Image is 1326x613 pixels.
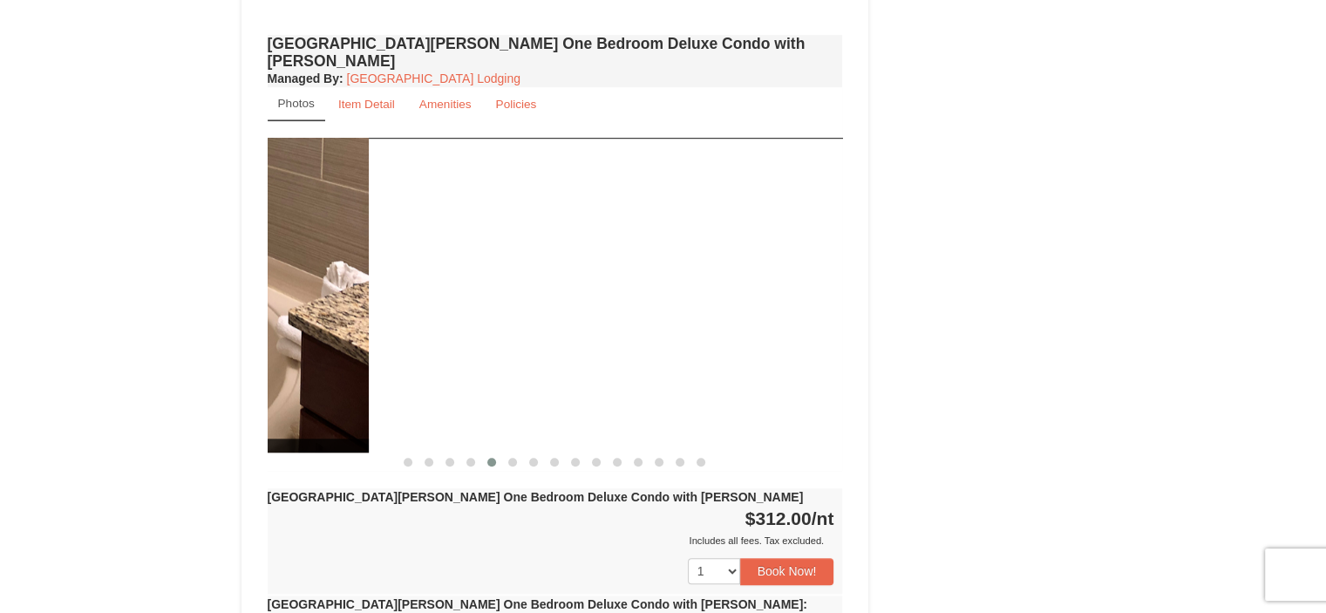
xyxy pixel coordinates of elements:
[338,98,395,111] small: Item Detail
[419,98,472,111] small: Amenities
[812,508,834,528] span: /nt
[327,87,406,121] a: Item Detail
[484,87,547,121] a: Policies
[745,508,834,528] strong: $312.00
[268,532,834,549] div: Includes all fees. Tax excluded.
[268,490,804,504] strong: [GEOGRAPHIC_DATA][PERSON_NAME] One Bedroom Deluxe Condo with [PERSON_NAME]
[268,72,339,85] span: Managed By
[347,72,520,85] a: [GEOGRAPHIC_DATA] Lodging
[408,87,483,121] a: Amenities
[268,72,343,85] strong: :
[740,558,834,584] button: Book Now!
[268,87,325,121] a: Photos
[495,98,536,111] small: Policies
[803,597,807,611] span: :
[278,97,315,110] small: Photos
[268,35,843,70] h4: [GEOGRAPHIC_DATA][PERSON_NAME] One Bedroom Deluxe Condo with [PERSON_NAME]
